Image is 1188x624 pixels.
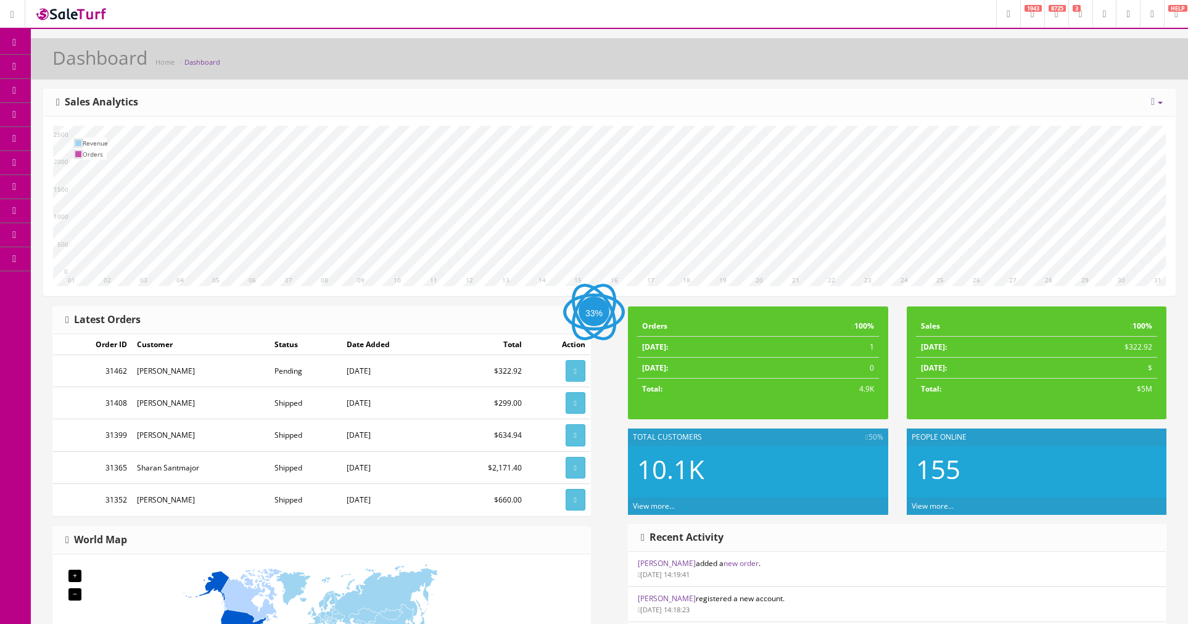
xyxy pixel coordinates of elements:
td: $2,171.40 [443,451,527,483]
div: Total Customers [628,429,888,446]
td: 1 [764,337,879,358]
span: 3 [1073,5,1081,12]
td: Orders [637,316,764,337]
td: $634.94 [443,419,527,451]
td: Revenue [83,138,108,149]
td: $660.00 [443,483,527,515]
td: 31399 [53,419,132,451]
td: 31365 [53,451,132,483]
td: Shipped [270,387,342,419]
td: [DATE] [342,483,443,515]
td: 31408 [53,387,132,419]
td: [PERSON_NAME] [132,355,270,387]
td: 4.9K [764,379,879,400]
td: $299.00 [443,387,527,419]
h3: Recent Activity [641,532,724,543]
a: Home [155,57,175,67]
h2: 155 [916,455,1158,483]
span: 8725 [1049,5,1066,12]
td: [DATE] [342,451,443,483]
strong: [DATE]: [921,342,947,352]
td: 31352 [53,483,132,515]
td: Sales [916,316,1034,337]
h3: Sales Analytics [56,97,138,108]
td: Date Added [342,334,443,355]
td: [DATE] [342,387,443,419]
td: $322.92 [443,355,527,387]
td: Sharan Santmajor [132,451,270,483]
strong: Total: [921,384,941,394]
h1: Dashboard [52,47,147,68]
td: [PERSON_NAME] [132,387,270,419]
img: SaleTurf [35,6,109,22]
small: [DATE] 14:18:23 [638,605,690,614]
td: Action [527,334,590,355]
td: [DATE] [342,355,443,387]
td: Orders [83,149,108,160]
td: $322.92 [1033,337,1157,358]
td: $ [1033,358,1157,379]
h2: 10.1K [637,455,879,483]
li: added a . [629,552,1166,587]
td: Shipped [270,419,342,451]
td: Customer [132,334,270,355]
strong: [DATE]: [921,363,947,373]
td: Shipped [270,483,342,515]
a: View more... [912,501,954,511]
div: − [68,588,81,601]
span: 50% [865,432,883,443]
td: Total [443,334,527,355]
td: 31462 [53,355,132,387]
div: + [68,570,81,582]
a: View more... [633,501,675,511]
td: Order ID [53,334,132,355]
span: 1943 [1025,5,1042,12]
td: 100% [1033,316,1157,337]
li: registered a new account. [629,586,1166,622]
strong: [DATE]: [642,342,668,352]
small: [DATE] 14:19:41 [638,570,690,579]
td: [PERSON_NAME] [132,419,270,451]
a: [PERSON_NAME] [638,558,696,569]
strong: Total: [642,384,662,394]
td: [DATE] [342,419,443,451]
a: [PERSON_NAME] [638,593,696,604]
td: Pending [270,355,342,387]
strong: [DATE]: [642,363,668,373]
td: Shipped [270,451,342,483]
div: People Online [907,429,1167,446]
td: 100% [764,316,879,337]
td: [PERSON_NAME] [132,483,270,515]
h3: Latest Orders [65,314,141,326]
h3: World Map [65,535,127,546]
td: 0 [764,358,879,379]
a: new order [724,558,759,569]
span: HELP [1168,5,1187,12]
a: Dashboard [184,57,220,67]
td: Status [270,334,342,355]
td: $5M [1033,379,1157,400]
